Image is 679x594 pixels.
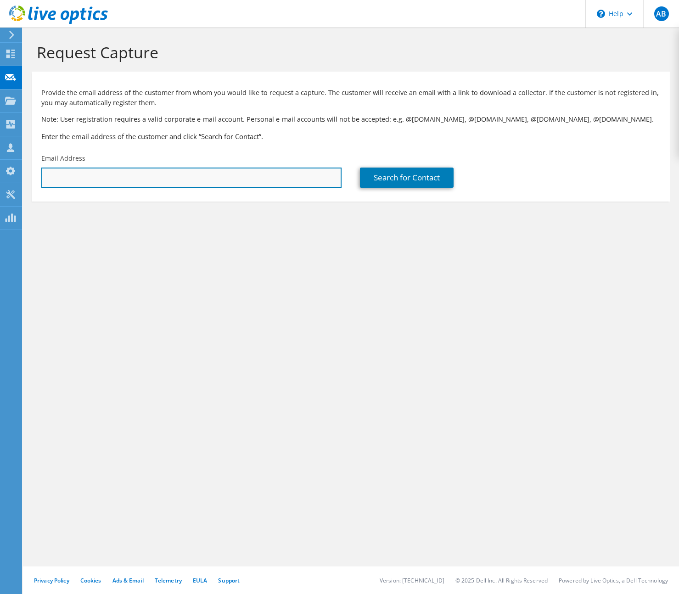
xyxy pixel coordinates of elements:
[328,172,339,183] keeper-lock: Open Keeper Popup
[380,577,444,584] li: Version: [TECHNICAL_ID]
[654,6,669,21] span: AB
[360,168,454,188] a: Search for Contact
[597,10,605,18] svg: \n
[112,577,144,584] a: Ads & Email
[559,577,668,584] li: Powered by Live Optics, a Dell Technology
[218,577,240,584] a: Support
[34,577,69,584] a: Privacy Policy
[41,154,85,163] label: Email Address
[41,131,661,141] h3: Enter the email address of the customer and click “Search for Contact”.
[37,43,661,62] h1: Request Capture
[41,88,661,108] p: Provide the email address of the customer from whom you would like to request a capture. The cust...
[155,577,182,584] a: Telemetry
[193,577,207,584] a: EULA
[455,577,548,584] li: © 2025 Dell Inc. All Rights Reserved
[80,577,101,584] a: Cookies
[41,114,661,124] p: Note: User registration requires a valid corporate e-mail account. Personal e-mail accounts will ...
